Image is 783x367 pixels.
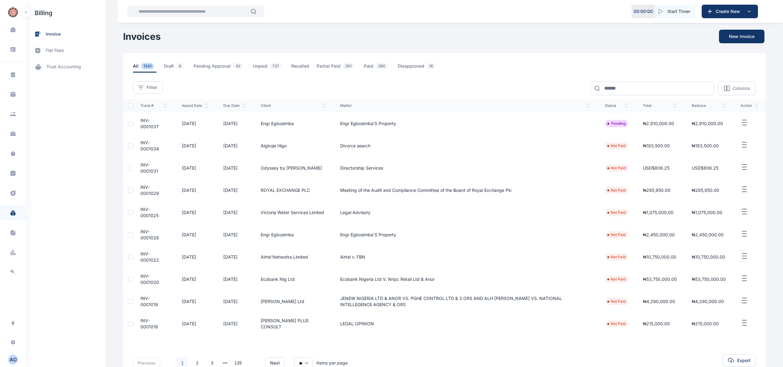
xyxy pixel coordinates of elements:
td: Engr Egbosimba'S Property [333,224,597,246]
a: INV-0001019 [140,296,158,307]
td: Airtel Networks Limited [253,246,333,268]
span: Recalled [291,63,309,73]
div: A O [8,356,18,363]
span: 1341 [141,63,154,69]
td: Engr Egbosimba'S Property [333,112,597,135]
td: Engr Egbosimba [253,112,333,135]
td: Legal Advisory [333,201,597,224]
span: ₦2,910,000.00 [643,121,674,126]
span: Matter [340,103,590,108]
span: ₦53,750,000.00 [643,276,677,282]
span: USD$806.25 [643,165,670,171]
td: [DATE] [174,201,216,224]
span: 286 [376,63,388,69]
h1: Invoices [123,31,161,42]
td: Divorce search [333,135,597,157]
td: [DATE] [216,179,253,201]
span: ₦1,075,000.00 [643,210,674,215]
td: Meeting of the Audit and Compliance Committee of the Board of Royal Exchange Plc [333,179,597,201]
span: 9 [176,63,184,69]
li: Not Paid [607,321,626,326]
td: [DATE] [216,201,253,224]
td: Ecobank Nig Ltd [253,268,333,290]
a: Recalled [291,63,317,73]
a: invoice [26,26,105,42]
a: INV-0001022 [140,251,159,263]
span: ₦53,750,000.00 [692,276,726,282]
span: ₦10,750,000.00 [692,254,725,259]
td: [DATE] [216,246,253,268]
button: AO [4,355,22,365]
li: Not Paid [607,255,626,259]
li: Not Paid [607,143,626,148]
a: Disapproved16 [398,63,446,73]
span: Partial Paid [317,63,357,73]
td: [DATE] [174,179,216,201]
li: Pending [607,121,626,126]
span: ₦285,950.00 [692,188,719,193]
a: INV-0001026 [140,229,159,240]
li: Not Paid [607,166,626,171]
span: ₦2,450,000.00 [643,232,675,237]
td: [DATE] [174,290,216,313]
span: Pending Approval [194,63,245,73]
span: Due Date [223,103,246,108]
td: Ecobank Nigeria Ltd V. Nnpc Retail Ltd & Anor [333,268,597,290]
td: Aigboje Higo [253,135,333,157]
a: INV-0001034 [140,140,159,151]
span: issued date [182,103,208,108]
span: Unpaid [253,63,284,73]
td: [DATE] [216,224,253,246]
span: Export [737,357,751,364]
span: INV-0001020 [140,273,159,285]
span: Start Timer [667,8,690,15]
li: Not Paid [607,299,626,304]
td: [DATE] [174,224,216,246]
span: INV-0001031 [140,162,158,174]
p: 00 : 00 : 00 [634,8,653,15]
a: trust accounting [26,59,105,75]
td: [DATE] [174,157,216,179]
span: Filter [147,84,157,91]
span: balance [692,103,726,108]
a: Partial Paid261 [317,63,364,73]
td: Odyssey by [PERSON_NAME] [253,157,333,179]
a: INV-0001029 [140,184,159,196]
button: Create New [702,5,758,18]
td: [DATE] [216,112,253,135]
span: 16 [427,63,436,69]
span: ₦1,075,000.00 [692,210,722,215]
span: flat fees [46,47,64,54]
span: client [261,103,325,108]
span: 727 [270,63,281,69]
span: 261 [343,63,354,69]
button: Filter [133,81,162,94]
td: [DATE] [216,290,253,313]
div: Items per page [316,360,348,366]
td: Victoria Water Services Limited [253,201,333,224]
span: 42 [233,63,243,69]
td: [PERSON_NAME] Ltd [253,290,333,313]
td: [DATE] [216,313,253,335]
a: INV-0001018 [140,318,158,329]
li: Not Paid [607,277,626,282]
span: ₦215,000.00 [643,321,670,326]
a: flat fees [26,42,105,59]
span: ₦285,950.00 [643,188,670,193]
span: ₦2,910,000.00 [692,121,723,126]
td: [DATE] [174,112,216,135]
a: INV-0001037 [140,118,159,129]
span: ₦10,750,000.00 [643,254,676,259]
span: status [605,103,628,108]
td: [DATE] [174,135,216,157]
li: Not Paid [607,232,626,237]
span: Paid [364,63,390,73]
a: Paid286 [364,63,398,73]
td: [DATE] [216,268,253,290]
button: New Invoice [719,30,764,43]
p: Columns [733,85,750,91]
